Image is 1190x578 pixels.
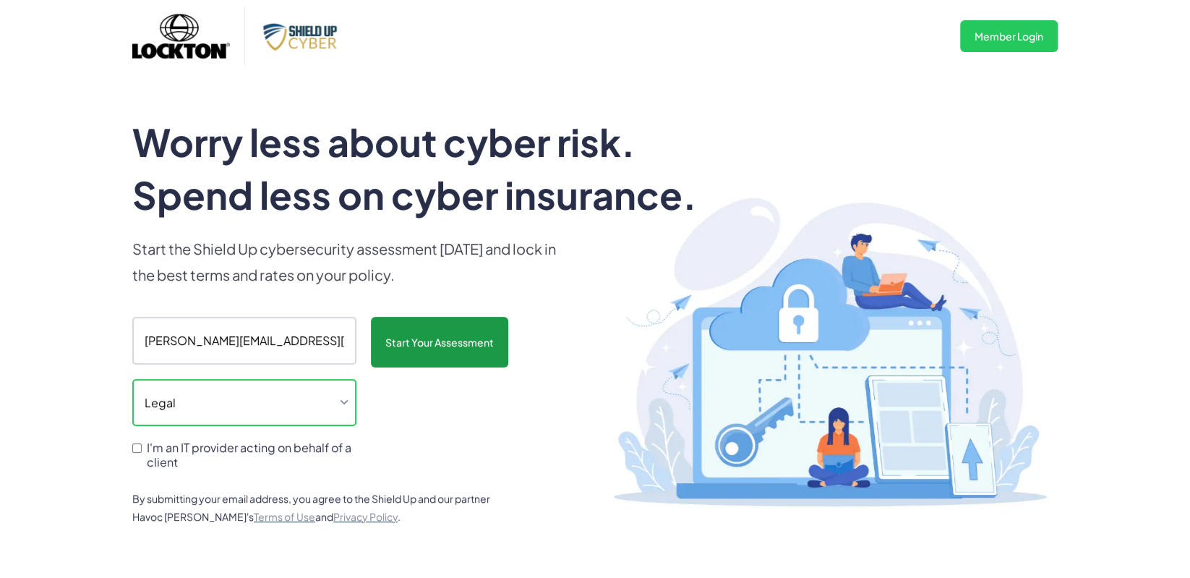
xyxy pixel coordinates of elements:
input: Enter your company email [132,317,356,365]
span: I'm an IT provider acting on behalf of a client [147,441,356,468]
form: scanform [132,317,508,472]
input: Start Your Assessment [371,317,508,367]
img: Shield Up Cyber Logo [260,20,346,53]
a: Privacy Policy [333,510,398,523]
h1: Worry less about cyber risk. Spend less on cyber insurance. [132,116,734,221]
a: Terms of Use [254,510,315,523]
a: Member Login [960,20,1058,52]
img: Lockton [132,4,230,69]
div: By submitting your email address, you agree to the Shield Up and our partner Havoc [PERSON_NAME]'... [132,490,508,526]
input: I'm an IT provider acting on behalf of a client [132,443,142,453]
p: Start the Shield Up cybersecurity assessment [DATE] and lock in the best terms and rates on your ... [132,236,566,288]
